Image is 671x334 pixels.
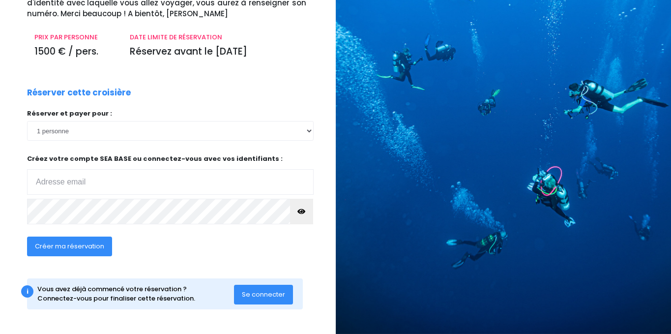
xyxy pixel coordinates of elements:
[27,87,131,99] p: Réserver cette croisière
[242,290,285,299] span: Se connecter
[27,109,314,119] p: Réserver et payer pour :
[130,32,306,42] p: DATE LIMITE DE RÉSERVATION
[34,32,115,42] p: PRIX PAR PERSONNE
[130,45,306,59] p: Réservez avant le [DATE]
[27,154,314,195] p: Créez votre compte SEA BASE ou connectez-vous avec vos identifiants :
[37,284,234,304] div: Vous avez déjà commencé votre réservation ? Connectez-vous pour finaliser cette réservation.
[234,290,293,298] a: Se connecter
[34,45,115,59] p: 1500 € / pers.
[27,169,314,195] input: Adresse email
[27,237,112,256] button: Créer ma réservation
[234,285,293,304] button: Se connecter
[35,242,104,251] span: Créer ma réservation
[21,285,33,298] div: i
